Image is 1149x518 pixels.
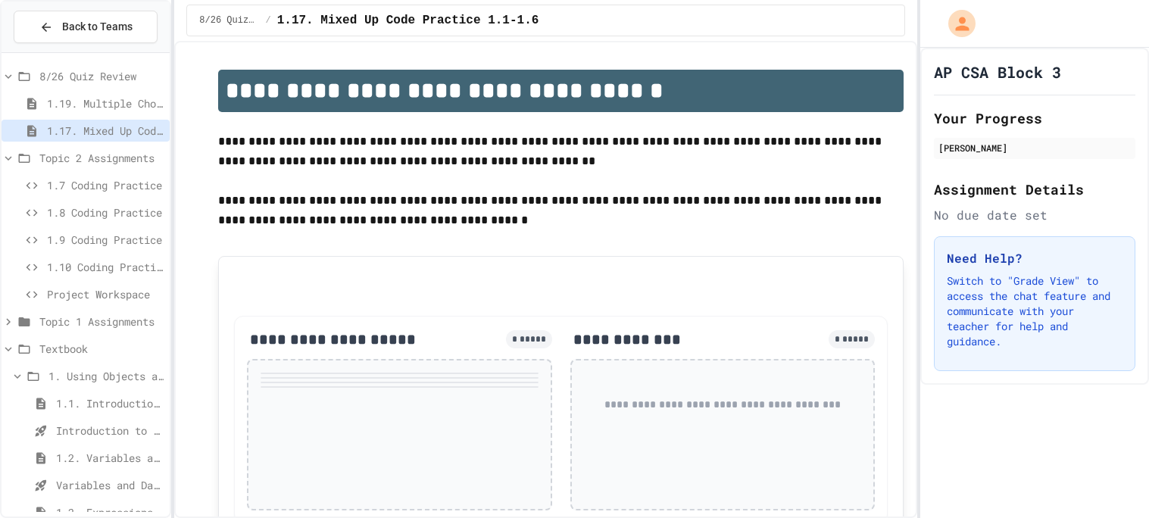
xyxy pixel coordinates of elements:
[938,141,1131,154] div: [PERSON_NAME]
[934,61,1061,83] h1: AP CSA Block 3
[47,123,164,139] span: 1.17. Mixed Up Code Practice 1.1-1.6
[48,368,164,384] span: 1. Using Objects and Methods
[934,206,1135,224] div: No due date set
[14,11,158,43] button: Back to Teams
[39,314,164,329] span: Topic 1 Assignments
[56,395,164,411] span: 1.1. Introduction to Algorithms, Programming, and Compilers
[932,6,979,41] div: My Account
[265,14,270,27] span: /
[934,108,1135,129] h2: Your Progress
[934,179,1135,200] h2: Assignment Details
[56,450,164,466] span: 1.2. Variables and Data Types
[47,232,164,248] span: 1.9 Coding Practice
[62,19,133,35] span: Back to Teams
[947,249,1122,267] h3: Need Help?
[947,273,1122,349] p: Switch to "Grade View" to access the chat feature and communicate with your teacher for help and ...
[56,423,164,438] span: Introduction to Algorithms, Programming, and Compilers
[47,204,164,220] span: 1.8 Coding Practice
[47,95,164,111] span: 1.19. Multiple Choice Exercises for Unit 1a (1.1-1.6)
[39,341,164,357] span: Textbook
[47,286,164,302] span: Project Workspace
[39,68,164,84] span: 8/26 Quiz Review
[56,477,164,493] span: Variables and Data Types - Quiz
[47,177,164,193] span: 1.7 Coding Practice
[47,259,164,275] span: 1.10 Coding Practice
[39,150,164,166] span: Topic 2 Assignments
[199,14,259,27] span: 8/26 Quiz Review
[277,11,539,30] span: 1.17. Mixed Up Code Practice 1.1-1.6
